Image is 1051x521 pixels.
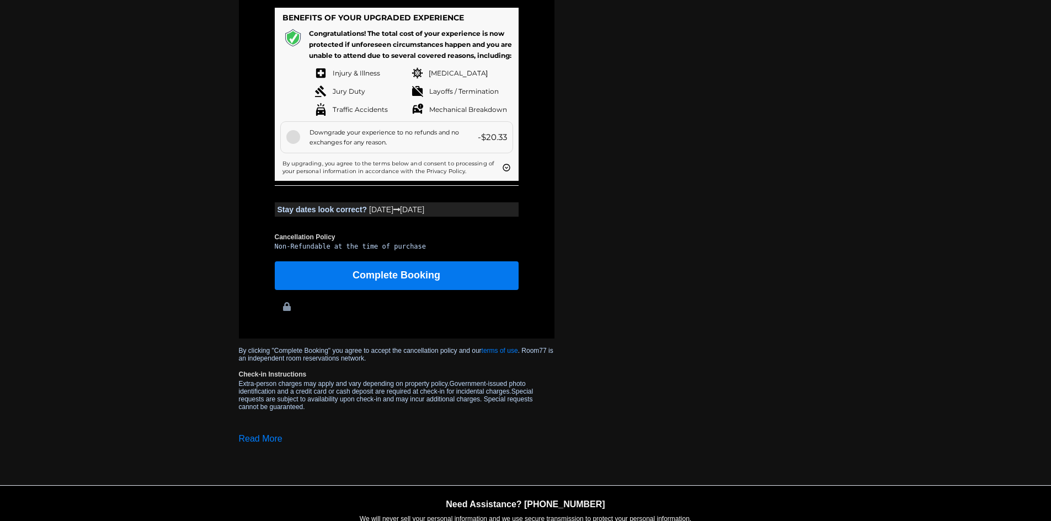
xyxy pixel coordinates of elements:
[275,243,519,250] pre: Non-Refundable at the time of purchase
[278,205,367,214] b: Stay dates look correct?
[482,347,518,355] a: terms of use
[239,380,554,411] p: Extra-person charges may apply and vary depending on property policy. Government-issued photo ide...
[275,233,519,241] b: Cancellation Policy
[369,205,424,214] span: [DATE] [DATE]
[239,370,554,378] b: Check-in Instructions
[239,434,282,443] a: Read More
[239,347,554,362] small: By clicking "Complete Booking" you agree to accept the cancellation policy and our . Room77 is an...
[228,499,824,509] div: Need Assistance? [PHONE_NUMBER]
[275,261,519,290] button: Complete Booking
